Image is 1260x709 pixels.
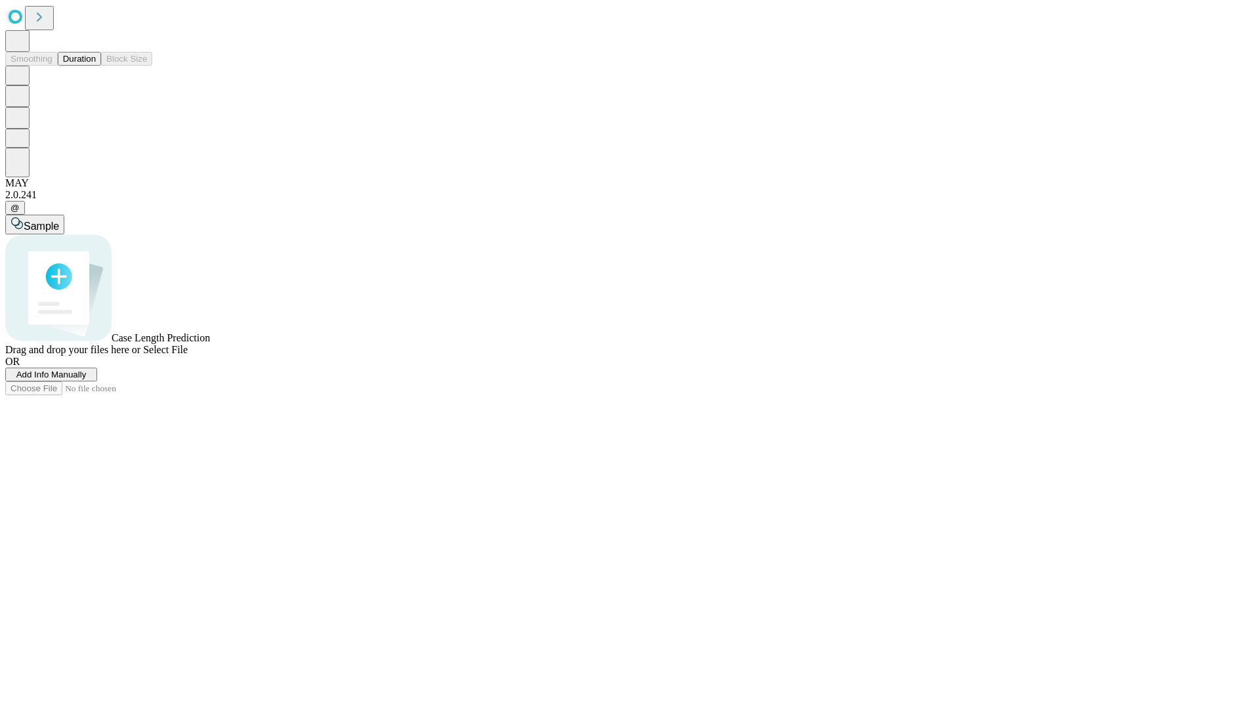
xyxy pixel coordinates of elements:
[5,177,1255,189] div: MAY
[112,332,210,343] span: Case Length Prediction
[5,189,1255,201] div: 2.0.241
[5,356,20,367] span: OR
[24,221,59,232] span: Sample
[5,215,64,234] button: Sample
[5,52,58,66] button: Smoothing
[58,52,101,66] button: Duration
[143,344,188,355] span: Select File
[5,201,25,215] button: @
[5,344,140,355] span: Drag and drop your files here or
[101,52,152,66] button: Block Size
[16,370,87,379] span: Add Info Manually
[10,203,20,213] span: @
[5,368,97,381] button: Add Info Manually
